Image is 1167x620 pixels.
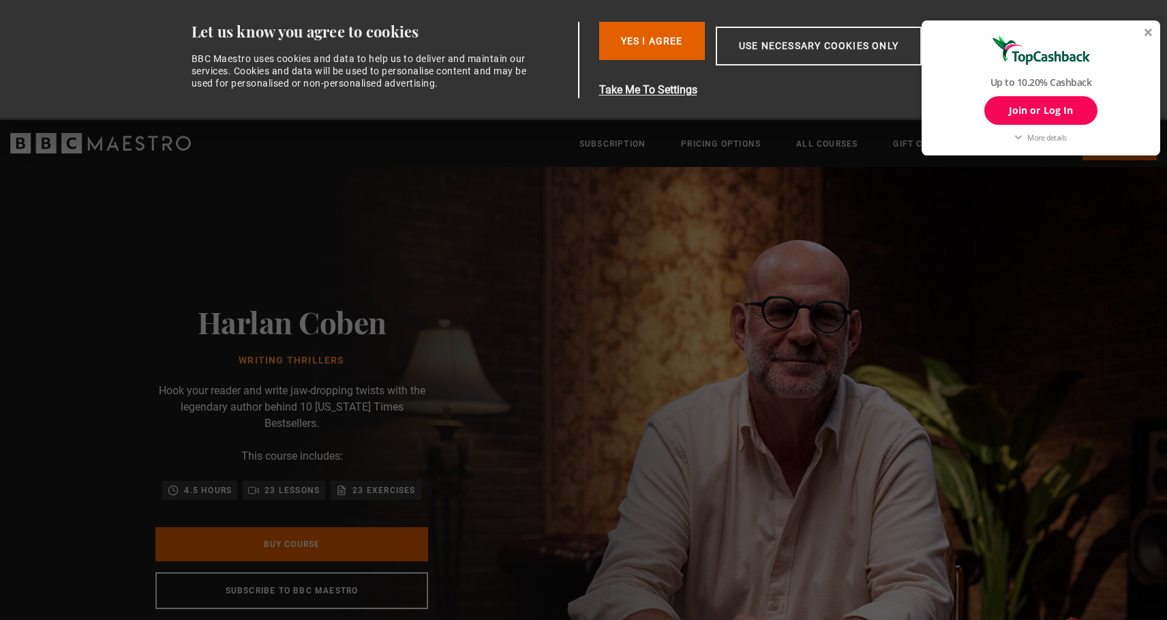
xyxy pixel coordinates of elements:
[192,22,573,42] div: Let us know you agree to cookies
[184,484,232,497] p: 4.5 hours
[241,448,343,464] p: This course includes:
[10,133,191,153] svg: BBC Maestro
[192,53,535,90] div: BBC Maestro uses cookies and data to help us to deliver and maintain our services. Cookies and da...
[198,355,387,366] h1: Writing Thrillers
[599,82,986,98] button: Take Me To Settings
[264,484,320,497] p: 23 lessons
[155,527,428,561] a: Buy Course
[796,137,858,151] a: All Courses
[681,137,761,151] a: Pricing Options
[579,126,1157,160] nav: Primary
[716,27,922,65] button: Use necessary cookies only
[599,22,705,60] button: Yes I Agree
[155,383,428,432] p: Hook your reader and write jaw-dropping twists with the legendary author behind 10 [US_STATE] Tim...
[198,304,387,339] h2: Harlan Coben
[579,137,646,151] a: Subscription
[352,484,415,497] p: 23 exercises
[893,137,946,151] a: Gift Cards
